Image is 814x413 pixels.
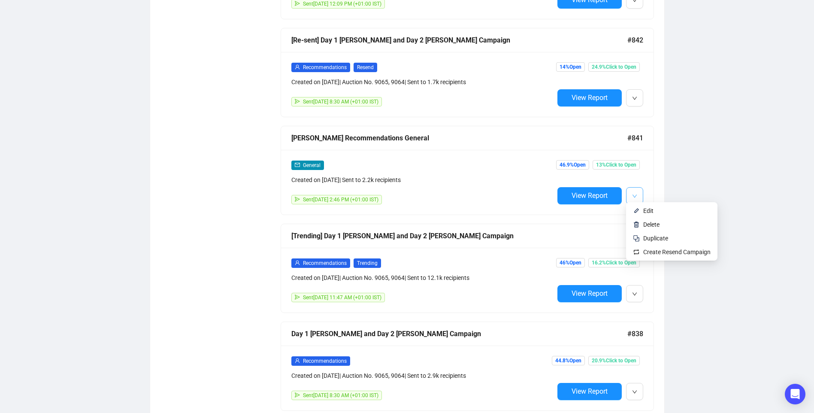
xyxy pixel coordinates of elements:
span: Recommendations [303,260,347,266]
span: Sent [DATE] 12:09 PM (+01:00 IST) [303,1,381,7]
span: Create Resend Campaign [643,249,711,255]
span: Sent [DATE] 8:30 AM (+01:00 IST) [303,392,378,398]
img: retweet.svg [633,249,640,255]
span: Delete [643,221,660,228]
div: Created on [DATE] | Sent to 2.2k recipients [291,175,554,185]
img: svg+xml;base64,PHN2ZyB4bWxucz0iaHR0cDovL3d3dy53My5vcmcvMjAwMC9zdmciIHdpZHRoPSIyNCIgaGVpZ2h0PSIyNC... [633,235,640,242]
button: View Report [557,89,622,106]
button: View Report [557,383,622,400]
span: General [303,162,321,168]
span: #838 [627,328,643,339]
span: 13% Click to Open [593,160,640,170]
span: Sent [DATE] 8:30 AM (+01:00 IST) [303,99,378,105]
span: send [295,295,300,300]
span: Trending [354,258,381,268]
button: View Report [557,285,622,302]
span: 16.2% Click to Open [588,258,640,267]
span: down [632,194,637,199]
span: #842 [627,35,643,46]
span: 44.8% Open [552,356,585,365]
span: send [295,197,300,202]
a: [Re-sent] Day 1 [PERSON_NAME] and Day 2 [PERSON_NAME] Campaign#842userRecommendationsResendCreate... [281,28,654,117]
span: View Report [572,387,608,395]
a: Day 1 [PERSON_NAME] and Day 2 [PERSON_NAME] Campaign#838userRecommendationsCreated on [DATE]| Auc... [281,322,654,411]
img: svg+xml;base64,PHN2ZyB4bWxucz0iaHR0cDovL3d3dy53My5vcmcvMjAwMC9zdmciIHhtbG5zOnhsaW5rPSJodHRwOi8vd3... [633,207,640,214]
span: 46% Open [556,258,585,267]
a: [Trending] Day 1 [PERSON_NAME] and Day 2 [PERSON_NAME] Campaign#839userRecommendationsTrendingCre... [281,224,654,313]
span: Resend [354,63,377,72]
span: mail [295,162,300,167]
span: 46.9% Open [556,160,589,170]
span: send [295,1,300,6]
span: Recommendations [303,358,347,364]
div: [PERSON_NAME] Recommendations General [291,133,627,143]
span: 24.9% Click to Open [588,62,640,72]
span: Sent [DATE] 11:47 AM (+01:00 IST) [303,295,381,301]
span: View Report [572,289,608,298]
span: send [295,392,300,398]
img: svg+xml;base64,PHN2ZyB4bWxucz0iaHR0cDovL3d3dy53My5vcmcvMjAwMC9zdmciIHhtbG5zOnhsaW5rPSJodHRwOi8vd3... [633,221,640,228]
div: [Re-sent] Day 1 [PERSON_NAME] and Day 2 [PERSON_NAME] Campaign [291,35,627,46]
span: send [295,99,300,104]
span: 14% Open [556,62,585,72]
span: #841 [627,133,643,143]
span: user [295,260,300,265]
span: down [632,292,637,297]
span: View Report [572,94,608,102]
span: Recommendations [303,64,347,70]
span: down [632,389,637,395]
a: [PERSON_NAME] Recommendations General#841mailGeneralCreated on [DATE]| Sent to 2.2k recipientssen... [281,126,654,215]
span: Edit [643,207,654,214]
span: View Report [572,191,608,200]
span: user [295,358,300,363]
span: Sent [DATE] 2:46 PM (+01:00 IST) [303,197,378,203]
div: Created on [DATE] | Auction No. 9065, 9064 | Sent to 12.1k recipients [291,273,554,282]
div: Created on [DATE] | Auction No. 9065, 9064 | Sent to 2.9k recipients [291,371,554,380]
div: Day 1 [PERSON_NAME] and Day 2 [PERSON_NAME] Campaign [291,328,627,339]
div: Open Intercom Messenger [785,384,805,404]
span: 20.9% Click to Open [588,356,640,365]
button: View Report [557,187,622,204]
span: Duplicate [643,235,668,242]
div: Created on [DATE] | Auction No. 9065, 9064 | Sent to 1.7k recipients [291,77,554,87]
span: down [632,96,637,101]
div: [Trending] Day 1 [PERSON_NAME] and Day 2 [PERSON_NAME] Campaign [291,231,627,241]
span: user [295,64,300,70]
